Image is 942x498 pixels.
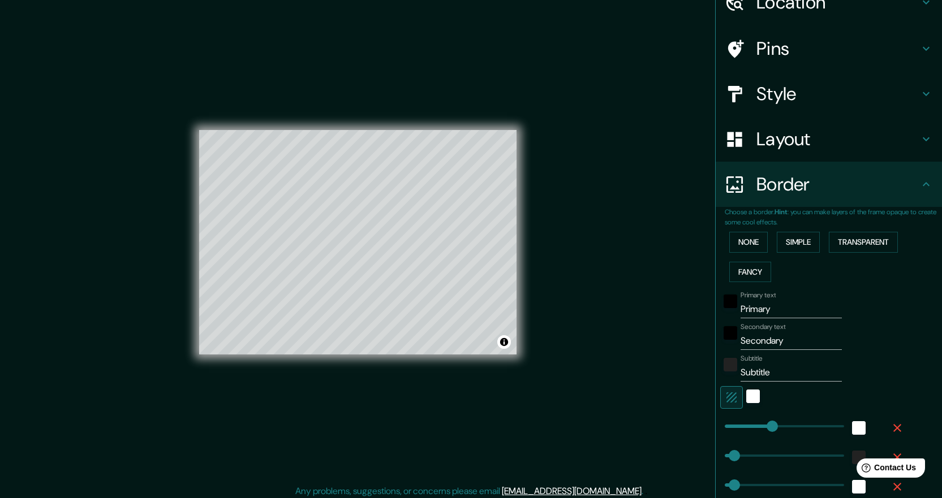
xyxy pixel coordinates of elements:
[502,485,642,497] a: [EMAIL_ADDRESS][DOMAIN_NAME]
[741,322,786,332] label: Secondary text
[725,207,942,227] p: Choose a border. : you can make layers of the frame opaque to create some cool effects.
[829,232,898,253] button: Transparent
[741,291,776,300] label: Primary text
[852,451,866,464] button: color-222222
[777,232,820,253] button: Simple
[724,326,737,340] button: black
[741,354,763,363] label: Subtitle
[295,484,643,498] p: Any problems, suggestions, or concerns please email .
[852,421,866,435] button: white
[645,484,647,498] div: .
[643,484,645,498] div: .
[716,71,942,116] div: Style
[756,37,919,60] h4: Pins
[746,389,760,403] button: white
[716,162,942,207] div: Border
[724,295,737,308] button: black
[716,26,942,71] div: Pins
[756,128,919,150] h4: Layout
[775,207,788,216] b: Hint
[756,173,919,196] h4: Border
[729,232,768,253] button: None
[724,358,737,371] button: color-222222
[716,116,942,162] div: Layout
[729,262,771,283] button: Fancy
[497,335,511,349] button: Toggle attribution
[841,454,930,486] iframe: Help widget launcher
[852,480,866,493] button: white
[756,83,919,105] h4: Style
